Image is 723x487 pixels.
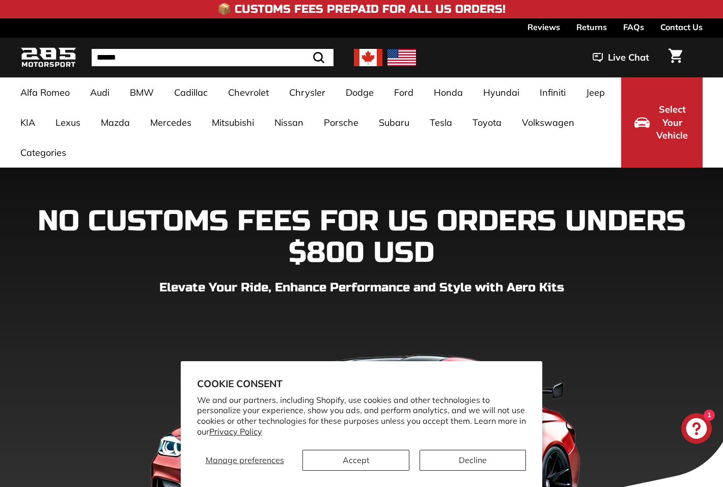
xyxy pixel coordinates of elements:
[206,455,284,465] span: Manage preferences
[621,77,703,168] button: Select Your Vehicle
[576,18,607,36] a: Returns
[579,45,662,70] button: Live Chat
[45,107,91,138] a: Lexus
[473,77,530,107] a: Hyundai
[10,77,80,107] a: Alfa Romeo
[164,77,218,107] a: Cadillac
[279,77,336,107] a: Chrysler
[384,77,424,107] a: Ford
[314,107,369,138] a: Porsche
[202,107,264,138] a: Mitsubishi
[20,206,703,268] h1: NO CUSTOMS FEES FOR US ORDERS UNDERS $800 USD
[462,107,512,138] a: Toyota
[218,77,279,107] a: Chevrolet
[140,107,202,138] a: Mercedes
[20,279,703,297] p: Elevate Your Ride, Enhance Performance and Style with Aero Kits
[217,3,506,15] h4: 📦 Customs Fees Prepaid for All US Orders!
[512,107,585,138] a: Volkswagen
[608,51,649,64] span: Live Chat
[655,103,689,142] span: Select Your Vehicle
[660,18,703,36] a: Contact Us
[80,77,120,107] a: Audi
[10,107,45,138] a: KIA
[623,18,644,36] a: FAQs
[120,77,164,107] a: BMW
[662,40,688,75] a: Cart
[20,46,76,70] img: Logo_285_Motorsport_areodynamics_components
[197,395,526,437] p: We and our partners, including Shopify, use cookies and other technologies to personalize your ex...
[209,426,262,437] a: Privacy Policy
[369,107,420,138] a: Subaru
[302,450,409,471] button: Accept
[576,77,615,107] a: Jeep
[91,107,140,138] a: Mazda
[336,77,384,107] a: Dodge
[420,107,462,138] a: Tesla
[197,450,292,471] button: Manage preferences
[10,138,76,168] a: Categories
[424,77,473,107] a: Honda
[264,107,314,138] a: Nissan
[420,450,526,471] button: Decline
[530,77,576,107] a: Infiniti
[678,413,715,446] inbox-online-store-chat: Shopify online store chat
[197,377,526,390] h2: Cookie consent
[527,18,560,36] a: Reviews
[92,49,333,66] input: Search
